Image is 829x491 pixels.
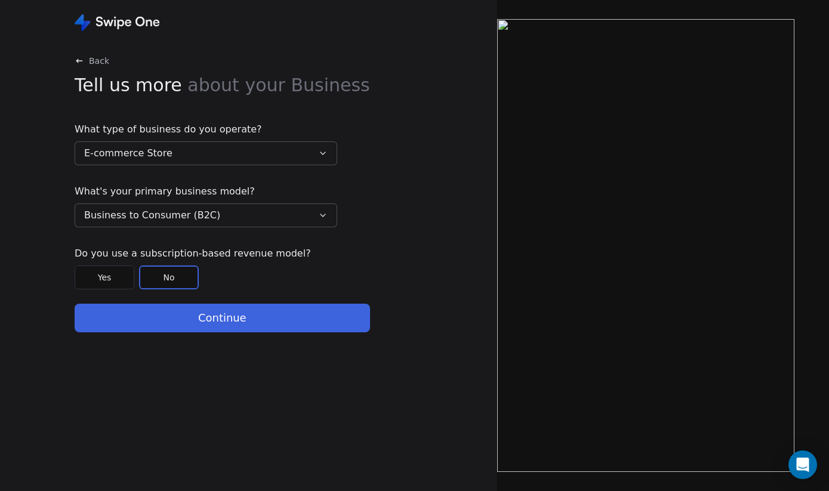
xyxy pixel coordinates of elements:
span: Business to Consumer (B2C) [84,208,220,223]
span: E-commerce Store [84,146,172,160]
span: What's your primary business model? [75,184,337,199]
span: Do you use a subscription-based revenue model? [75,246,337,261]
span: Tell us more [75,72,370,98]
span: What type of business do you operate? [75,122,337,137]
div: Open Intercom Messenger [788,450,817,479]
button: Continue [75,304,370,332]
span: about your Business [187,75,369,95]
span: Back [89,55,109,67]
